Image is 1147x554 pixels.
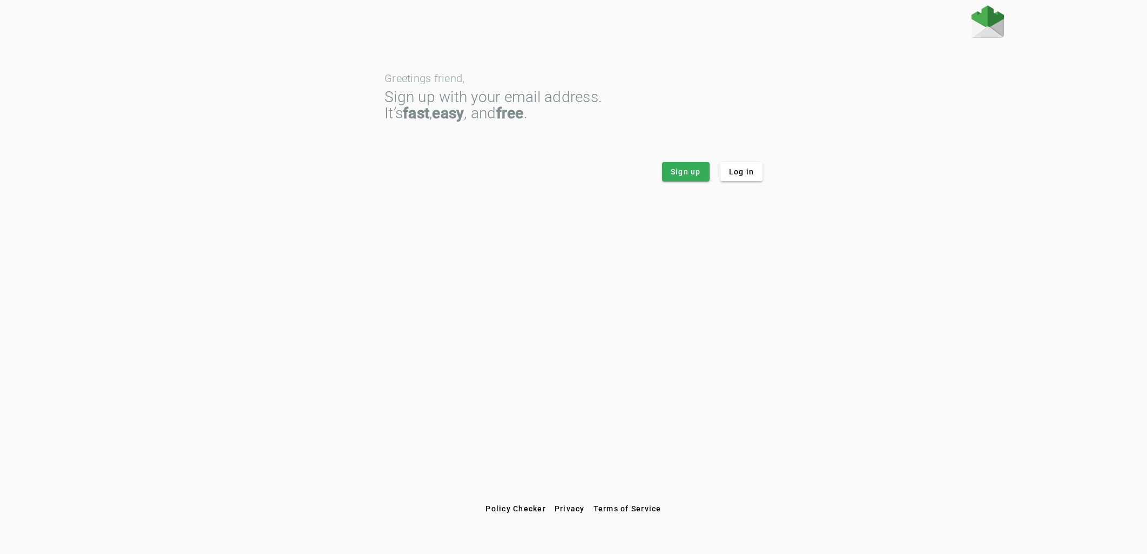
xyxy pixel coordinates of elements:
span: Terms of Service [593,504,662,513]
img: Fraudmarc Logo [971,5,1004,38]
button: Sign up [662,162,710,181]
span: Policy Checker [485,504,546,513]
button: Log in [720,162,763,181]
strong: free [496,104,524,122]
span: Privacy [555,504,585,513]
strong: easy [432,104,464,122]
div: Greetings friend, [384,73,763,84]
button: Privacy [550,499,589,518]
strong: fast [403,104,429,122]
div: Sign up with your email address. It’s , , and . [384,89,763,121]
button: Terms of Service [589,499,666,518]
span: Log in [729,166,754,177]
span: Sign up [671,166,701,177]
button: Policy Checker [481,499,550,518]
